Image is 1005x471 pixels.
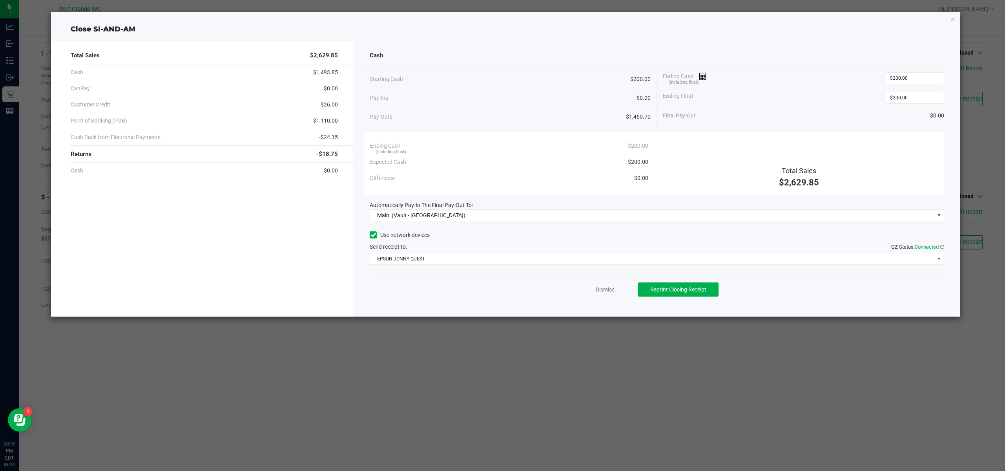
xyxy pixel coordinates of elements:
[663,72,707,84] span: Ending Cash
[71,51,100,60] span: Total Sales
[370,253,934,264] span: EPSON-JONNY-QUEST
[637,94,651,102] span: $0.00
[324,84,338,93] span: $0.00
[891,244,944,250] span: QZ Status:
[71,117,127,125] span: Point of Banking (POB)
[321,101,338,109] span: $26.00
[663,92,693,104] span: Ending Float
[782,167,816,175] span: Total Sales
[628,142,648,150] span: $200.00
[310,51,338,60] span: $2,629.85
[370,94,388,102] span: Pay-Ins
[23,407,33,416] iframe: Resource center unread badge
[71,167,83,175] span: Cash
[370,51,383,60] span: Cash
[370,75,403,83] span: Starting Cash
[915,244,939,250] span: Connected
[316,150,338,159] span: -$18.75
[370,202,473,208] span: Automatically Pay-In The Final Pay-Out To:
[51,24,960,35] div: Close SI-AND-AM
[71,84,90,93] span: CanPay
[71,101,110,109] span: Customer Credit
[638,282,719,297] button: Reprint Closing Receipt
[650,286,706,293] span: Reprint Closing Receipt
[630,75,651,83] span: $200.00
[626,113,651,121] span: $1,469.70
[370,113,392,121] span: Pay-Outs
[313,68,338,77] span: $1,493.85
[930,112,944,120] span: $0.00
[319,133,338,141] span: -$24.15
[370,158,406,166] span: Expected Cash
[370,244,407,250] span: Send receipt to:
[8,408,31,432] iframe: Resource center
[392,212,465,218] span: (Vault - [GEOGRAPHIC_DATA])
[71,146,338,163] div: Returns
[668,79,699,86] span: (including float)
[370,142,401,150] span: Ending Cash
[779,178,819,187] span: $2,629.85
[377,212,389,218] span: Main
[663,112,696,120] span: Final Pay-Out
[376,149,406,156] span: (including float)
[628,158,648,166] span: $200.00
[313,117,338,125] span: $1,110.00
[370,174,395,182] span: Difference
[71,133,161,141] span: Cash Back from Electronic Payments
[596,286,615,294] a: Dismiss
[370,231,430,239] label: Use network devices
[324,167,338,175] span: $0.00
[71,68,83,77] span: Cash
[634,174,648,182] span: $0.00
